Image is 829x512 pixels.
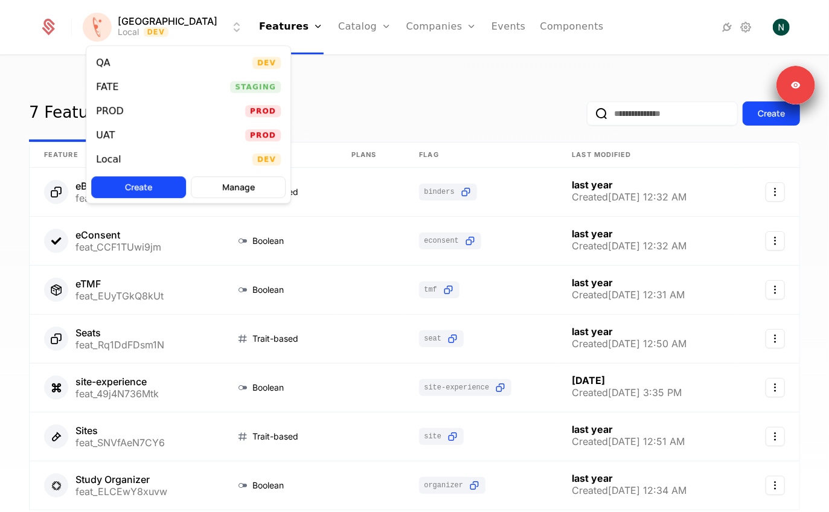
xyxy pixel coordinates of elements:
[245,105,281,117] span: Prod
[766,280,785,299] button: Select action
[766,329,785,348] button: Select action
[766,378,785,397] button: Select action
[191,176,286,198] button: Manage
[766,476,785,495] button: Select action
[96,155,121,164] div: Local
[86,45,291,203] div: Select environment
[766,231,785,251] button: Select action
[91,176,186,198] button: Create
[252,153,281,165] span: Dev
[766,427,785,446] button: Select action
[96,130,115,140] div: UAT
[766,182,785,202] button: Select action
[96,82,118,92] div: FATE
[252,57,281,69] span: Dev
[96,106,124,116] div: PROD
[230,81,281,93] span: Staging
[245,129,281,141] span: Prod
[96,58,110,68] div: QA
